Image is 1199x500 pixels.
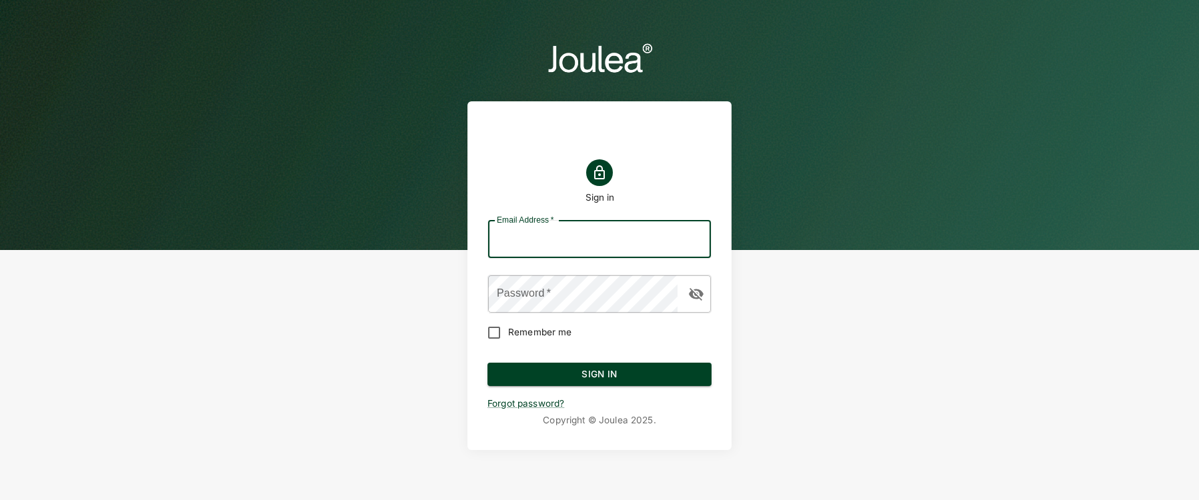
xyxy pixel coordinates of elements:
[487,363,712,387] button: Sign In
[546,40,653,75] img: logo
[487,414,712,427] p: Copyright © Joulea 2025 .
[508,325,571,339] span: Remember me
[487,398,564,409] a: Forgot password?
[497,214,553,225] label: Email Address
[585,191,614,203] h1: Sign in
